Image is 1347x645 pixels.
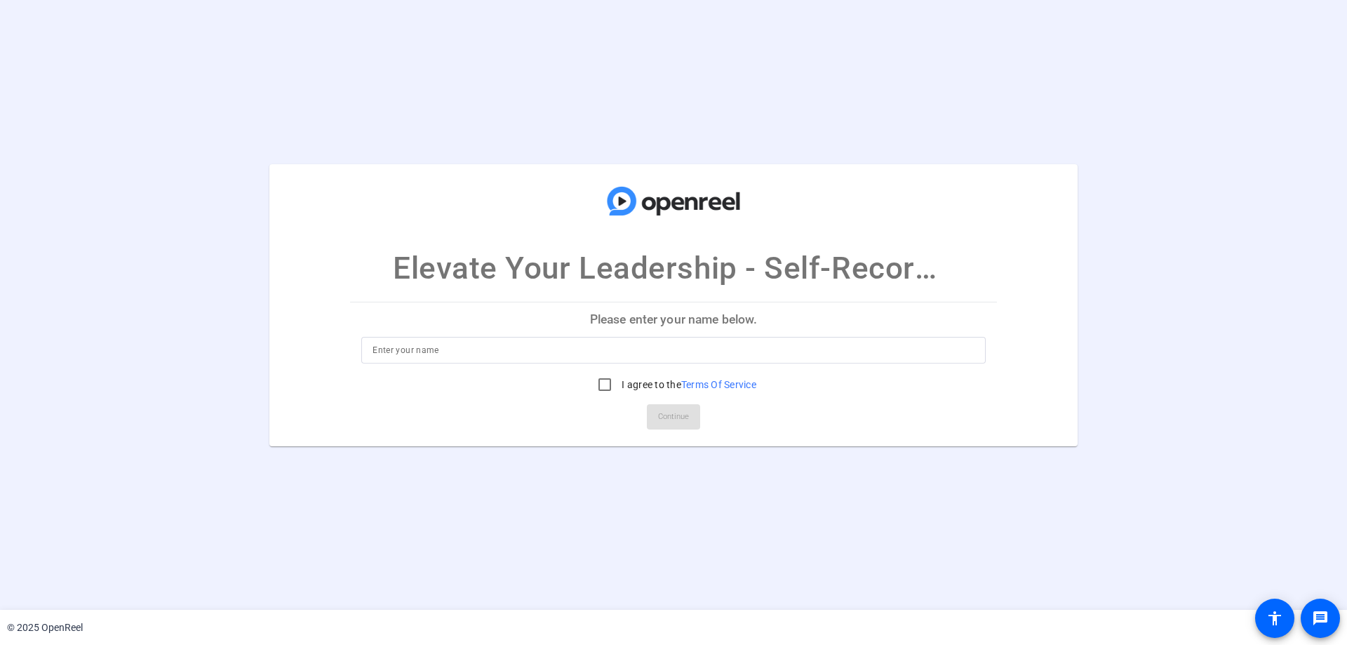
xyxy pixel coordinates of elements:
img: company-logo [603,178,744,224]
mat-icon: message [1312,610,1329,627]
p: Elevate Your Leadership - Self-Record Session [393,245,954,291]
p: Please enter your name below. [350,302,997,336]
mat-icon: accessibility [1266,610,1283,627]
div: © 2025 OpenReel [7,620,83,635]
a: Terms Of Service [681,379,756,390]
label: I agree to the [619,378,756,392]
input: Enter your name [373,342,974,359]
